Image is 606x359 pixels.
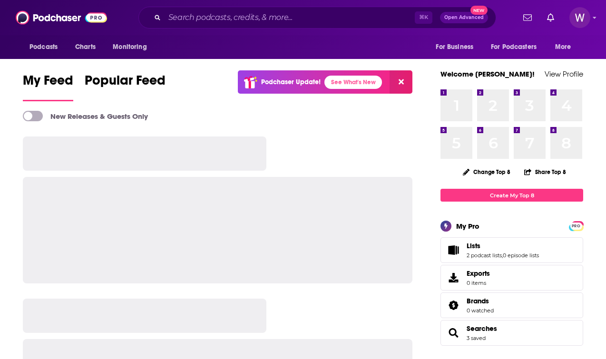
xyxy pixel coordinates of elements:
a: Searches [444,326,463,340]
a: Brands [444,299,463,312]
a: 0 episode lists [503,252,539,259]
img: Podchaser - Follow, Share and Rate Podcasts [16,9,107,27]
span: My Feed [23,72,73,94]
a: Show notifications dropdown [519,10,536,26]
a: 3 saved [467,335,486,341]
a: Popular Feed [85,72,166,101]
span: Lists [467,242,480,250]
span: PRO [570,223,582,230]
button: Open AdvancedNew [440,12,488,23]
a: Welcome [PERSON_NAME]! [440,69,535,78]
button: open menu [106,38,159,56]
span: Exports [467,269,490,278]
span: Brands [440,292,583,318]
input: Search podcasts, credits, & more... [165,10,415,25]
a: New Releases & Guests Only [23,111,148,121]
span: Podcasts [29,40,58,54]
a: Show notifications dropdown [543,10,558,26]
span: More [555,40,571,54]
a: Brands [467,297,494,305]
span: Charts [75,40,96,54]
img: User Profile [569,7,590,28]
span: Logged in as williammwhite [569,7,590,28]
span: New [470,6,488,15]
div: Search podcasts, credits, & more... [138,7,496,29]
button: Share Top 8 [524,163,567,181]
a: Lists [467,242,539,250]
button: open menu [23,38,70,56]
a: Lists [444,243,463,257]
a: Searches [467,324,497,333]
a: 0 watched [467,307,494,314]
span: Monitoring [113,40,147,54]
span: 0 items [467,280,490,286]
span: For Podcasters [491,40,537,54]
button: open menu [429,38,485,56]
a: Create My Top 8 [440,189,583,202]
a: Exports [440,265,583,291]
button: open menu [548,38,583,56]
span: Exports [444,271,463,284]
a: Charts [69,38,101,56]
a: PRO [570,222,582,229]
button: open menu [485,38,550,56]
span: For Business [436,40,473,54]
a: View Profile [545,69,583,78]
span: Popular Feed [85,72,166,94]
div: My Pro [456,222,479,231]
button: Show profile menu [569,7,590,28]
span: , [502,252,503,259]
button: Change Top 8 [457,166,516,178]
a: 2 podcast lists [467,252,502,259]
span: Lists [440,237,583,263]
span: Open Advanced [444,15,484,20]
span: Searches [440,320,583,346]
a: My Feed [23,72,73,101]
span: ⌘ K [415,11,432,24]
a: See What's New [324,76,382,89]
p: Podchaser Update! [261,78,321,86]
span: Brands [467,297,489,305]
